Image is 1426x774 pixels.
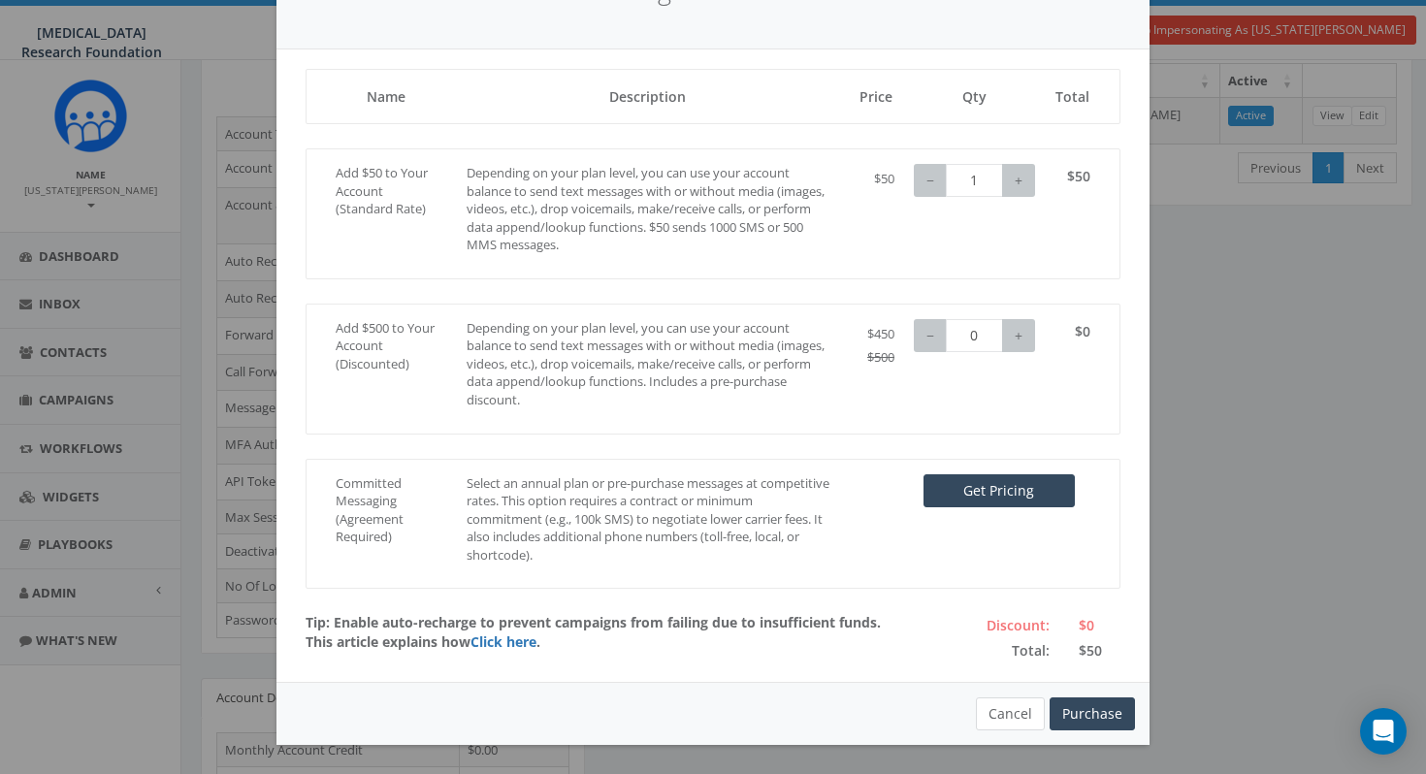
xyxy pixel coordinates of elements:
[914,319,947,352] button: −
[336,89,438,104] h5: Name
[914,164,947,197] button: −
[467,164,829,254] p: Depending on your plan level, you can use your account balance to send text messages with or with...
[867,348,894,366] span: $500
[924,89,1025,104] h5: Qty
[1054,89,1090,104] h5: Total
[467,319,829,409] p: Depending on your plan level, you can use your account balance to send text messages with or with...
[336,474,438,546] p: Committed Messaging (Agreement Required)
[467,89,829,104] h5: Description
[1002,164,1035,197] button: +
[1360,708,1407,755] div: Open Intercom Messenger
[470,632,536,651] a: Click here
[867,325,894,342] span: $450
[859,89,894,104] h5: Price
[939,618,1051,632] h5: Discount:
[924,474,1075,507] button: Get Pricing
[306,613,910,652] p: Tip: Enable auto-recharge to prevent campaigns from failing due to insufficient funds. This artic...
[1079,643,1119,658] h5: $50
[1079,618,1119,632] h5: $0
[976,697,1045,730] button: Cancel
[874,170,894,187] span: $50
[336,319,438,373] p: Add $500 to Your Account (Discounted)
[1050,697,1135,730] button: Purchase
[1054,324,1090,339] h5: $0
[1054,169,1090,183] h5: $50
[336,164,438,218] p: Add $50 to Your Account (Standard Rate)
[1002,319,1035,352] button: +
[939,643,1051,658] h5: Total:
[467,474,829,564] p: Select an annual plan or pre-purchase messages at competitive rates. This option requires a contr...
